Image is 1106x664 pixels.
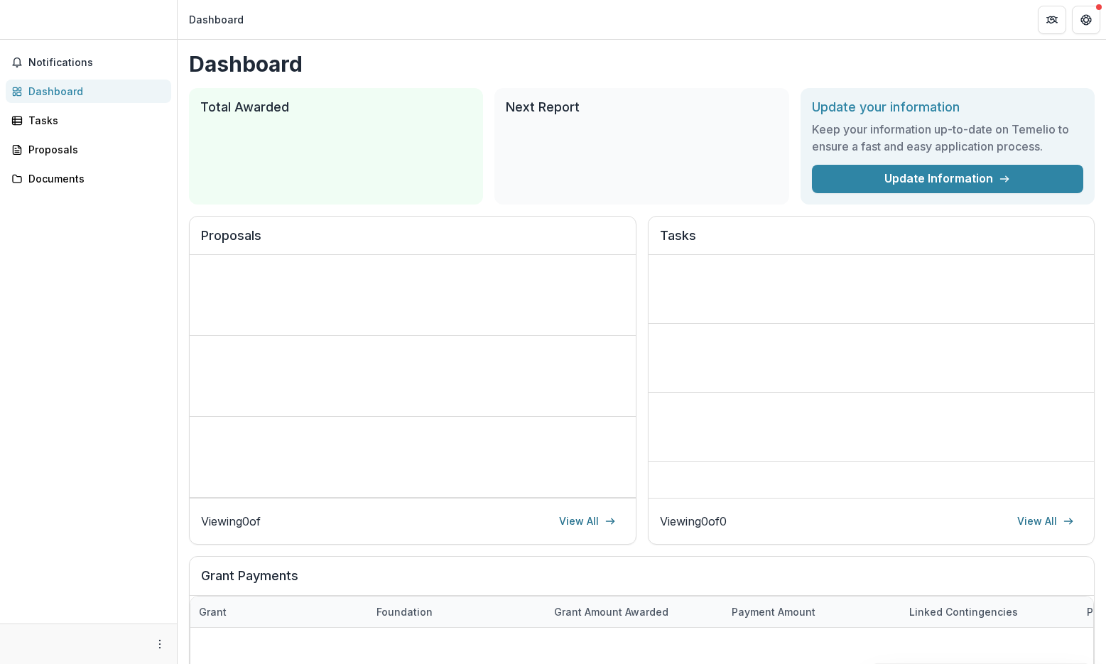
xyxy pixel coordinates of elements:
a: Dashboard [6,80,171,103]
a: View All [1009,510,1083,533]
h2: Update your information [812,99,1083,115]
nav: breadcrumb [183,9,249,30]
div: Documents [28,171,160,186]
a: View All [551,510,624,533]
h2: Proposals [201,228,624,255]
p: Viewing 0 of 0 [660,513,727,530]
button: Partners [1038,6,1066,34]
h2: Grant Payments [201,568,1083,595]
button: Notifications [6,51,171,74]
h3: Keep your information up-to-date on Temelio to ensure a fast and easy application process. [812,121,1083,155]
a: Proposals [6,138,171,161]
a: Tasks [6,109,171,132]
div: Proposals [28,142,160,157]
div: Dashboard [189,12,244,27]
h2: Total Awarded [200,99,472,115]
h1: Dashboard [189,51,1095,77]
div: Tasks [28,113,160,128]
a: Documents [6,167,171,190]
a: Update Information [812,165,1083,193]
div: Dashboard [28,84,160,99]
p: Viewing 0 of [201,513,261,530]
h2: Next Report [506,99,777,115]
h2: Tasks [660,228,1083,255]
span: Notifications [28,57,166,69]
button: More [151,636,168,653]
button: Get Help [1072,6,1100,34]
